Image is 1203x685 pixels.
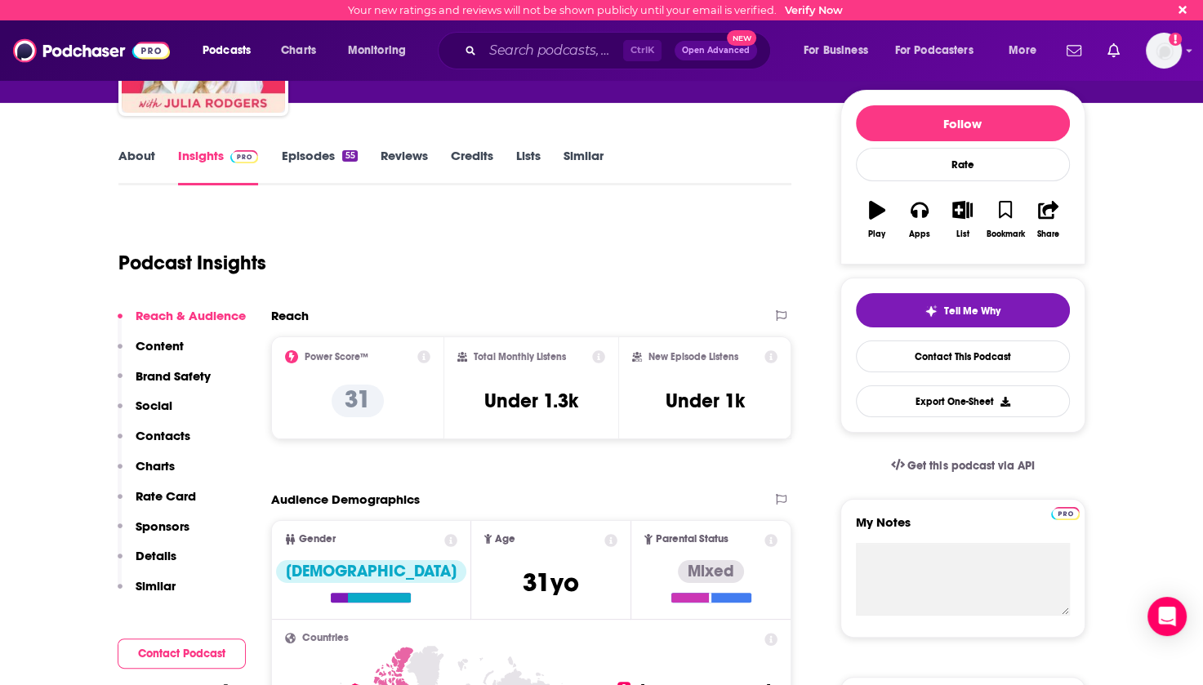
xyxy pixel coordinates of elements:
[1037,229,1059,239] div: Share
[656,534,728,545] span: Parental Status
[564,148,604,185] a: Similar
[118,548,176,578] button: Details
[941,190,983,249] button: List
[136,398,172,413] p: Social
[956,229,969,239] div: List
[118,638,246,669] button: Contact Podcast
[682,47,750,55] span: Open Advanced
[118,398,172,428] button: Social
[895,39,974,62] span: For Podcasters
[191,38,272,64] button: open menu
[856,293,1070,327] button: tell me why sparkleTell Me Why
[623,40,662,61] span: Ctrl K
[856,514,1070,543] label: My Notes
[136,548,176,563] p: Details
[305,351,368,363] h2: Power Score™
[523,567,579,598] span: 31 yo
[884,38,997,64] button: open menu
[281,39,316,62] span: Charts
[856,190,898,249] button: Play
[1169,33,1182,46] svg: Email not verified
[281,148,357,185] a: Episodes55
[1147,597,1187,636] div: Open Intercom Messenger
[986,229,1024,239] div: Bookmark
[785,4,843,16] a: Verify Now
[856,340,1070,372] a: Contact This Podcast
[118,518,189,549] button: Sponsors
[118,338,184,368] button: Content
[944,305,1000,318] span: Tell Me Why
[1146,33,1182,69] img: User Profile
[868,229,885,239] div: Play
[856,105,1070,141] button: Follow
[136,428,190,443] p: Contacts
[898,190,941,249] button: Apps
[118,458,175,488] button: Charts
[997,38,1057,64] button: open menu
[348,39,406,62] span: Monitoring
[484,389,578,413] h3: Under 1.3k
[727,30,756,46] span: New
[348,4,843,16] div: Your new ratings and reviews will not be shown publicly until your email is verified.
[1146,33,1182,69] span: Logged in as kimmiveritas
[230,150,259,163] img: Podchaser Pro
[856,148,1070,181] div: Rate
[1060,37,1088,64] a: Show notifications dropdown
[925,305,938,318] img: tell me why sparkle
[878,446,1048,486] a: Get this podcast via API
[118,308,246,338] button: Reach & Audience
[118,148,155,185] a: About
[381,148,428,185] a: Reviews
[136,458,175,474] p: Charts
[270,38,326,64] a: Charts
[1101,37,1126,64] a: Show notifications dropdown
[907,459,1034,473] span: Get this podcast via API
[136,578,176,594] p: Similar
[451,148,493,185] a: Credits
[299,534,336,545] span: Gender
[474,351,566,363] h2: Total Monthly Listens
[271,492,420,507] h2: Audience Demographics
[118,428,190,458] button: Contacts
[678,560,744,583] div: Mixed
[118,368,211,398] button: Brand Safety
[342,150,357,162] div: 55
[136,518,189,534] p: Sponsors
[453,32,786,69] div: Search podcasts, credits, & more...
[118,251,266,275] h1: Podcast Insights
[136,488,196,504] p: Rate Card
[516,148,541,185] a: Lists
[332,385,384,417] p: 31
[271,308,309,323] h2: Reach
[1051,505,1080,520] a: Pro website
[666,389,745,413] h3: Under 1k
[178,148,259,185] a: InsightsPodchaser Pro
[1146,33,1182,69] button: Show profile menu
[984,190,1027,249] button: Bookmark
[909,229,930,239] div: Apps
[276,560,466,583] div: [DEMOGRAPHIC_DATA]
[675,41,757,60] button: Open AdvancedNew
[136,338,184,354] p: Content
[203,39,251,62] span: Podcasts
[648,351,738,363] h2: New Episode Listens
[792,38,889,64] button: open menu
[118,488,196,518] button: Rate Card
[13,35,170,66] img: Podchaser - Follow, Share and Rate Podcasts
[1027,190,1069,249] button: Share
[118,578,176,608] button: Similar
[856,385,1070,417] button: Export One-Sheet
[1051,507,1080,520] img: Podchaser Pro
[495,534,515,545] span: Age
[336,38,427,64] button: open menu
[136,368,211,384] p: Brand Safety
[1009,39,1036,62] span: More
[302,633,349,643] span: Countries
[483,38,623,64] input: Search podcasts, credits, & more...
[804,39,868,62] span: For Business
[136,308,246,323] p: Reach & Audience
